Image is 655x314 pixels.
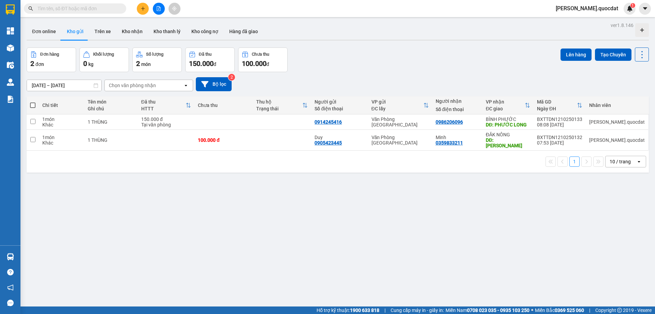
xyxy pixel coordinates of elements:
th: Toggle SortBy [368,96,432,114]
svg: open [636,159,642,164]
div: Khác [42,140,81,146]
span: caret-down [642,5,648,12]
span: [PERSON_NAME].quocdat [550,4,624,13]
div: ver 1.8.146 [611,22,634,29]
th: Toggle SortBy [482,96,534,114]
span: món [141,62,151,67]
button: Bộ lọc [196,77,232,91]
span: đơn [35,62,44,67]
div: DĐ: NAM NIA [486,137,530,148]
span: 0 [83,59,87,68]
span: | [384,306,385,314]
svg: open [183,83,189,88]
div: ĐĂK NÔNG [486,132,530,137]
div: Khối lượng [93,52,114,57]
div: Minh [436,135,479,140]
button: Kho công nợ [186,23,224,40]
div: DĐ: PHƯỚC LONG [486,122,530,127]
div: Tại văn phòng [141,122,191,127]
button: Kho thanh lý [148,23,186,40]
span: kg [88,62,93,67]
div: Đã thu [199,52,212,57]
div: Người nhận [436,98,479,104]
div: 1 THÙNG [88,119,134,125]
div: Số lượng [146,52,163,57]
div: Trạng thái [256,106,302,111]
button: Kho gửi [61,23,89,40]
div: 10 / trang [610,158,631,165]
div: ĐC giao [486,106,525,111]
span: notification [7,284,14,291]
div: 1 món [42,135,81,140]
img: warehouse-icon [7,253,14,260]
div: Chưa thu [198,103,249,108]
div: Tên món [88,99,134,105]
th: Toggle SortBy [253,96,311,114]
div: 0986206096 [436,119,463,125]
input: Tìm tên, số ĐT hoặc mã đơn [38,5,118,12]
span: file-add [156,6,161,11]
div: Ghi chú [88,106,134,111]
button: caret-down [639,3,651,15]
span: plus [141,6,145,11]
div: Mã GD [537,99,577,105]
img: icon-new-feature [627,5,633,12]
div: Khác [42,122,81,127]
button: aim [169,3,180,15]
strong: 1900 633 818 [350,308,379,313]
span: | [589,306,590,314]
sup: 1 [630,3,635,8]
div: Chi tiết [42,103,81,108]
div: VP nhận [486,99,525,105]
span: search [28,6,33,11]
img: solution-icon [7,96,14,103]
div: VP gửi [372,99,423,105]
div: Chưa thu [252,52,269,57]
input: Select a date range. [27,80,101,91]
span: Cung cấp máy in - giấy in: [391,306,444,314]
span: aim [172,6,177,11]
span: 1 [631,3,634,8]
button: Đơn online [27,23,61,40]
div: Ngày ĐH [537,106,577,111]
button: Kho nhận [116,23,148,40]
img: dashboard-icon [7,27,14,35]
img: warehouse-icon [7,62,14,69]
span: 2 [136,59,140,68]
button: Lên hàng [561,49,592,61]
div: Văn Phòng [GEOGRAPHIC_DATA] [372,117,429,127]
div: Số điện thoại [315,106,364,111]
div: Văn Phòng [GEOGRAPHIC_DATA] [372,135,429,146]
div: 0359833211 [436,140,463,146]
img: warehouse-icon [7,79,14,86]
button: file-add [153,3,165,15]
div: ĐC lấy [372,106,423,111]
div: Đơn hàng [40,52,59,57]
div: 0905423445 [315,140,342,146]
sup: 2 [228,74,235,81]
div: Người gửi [315,99,364,105]
div: 1 món [42,117,81,122]
strong: 0369 525 060 [555,308,584,313]
div: 08:08 [DATE] [537,122,582,127]
div: 07:53 [DATE] [537,140,582,146]
div: Chọn văn phòng nhận [109,82,156,89]
div: HTTT [141,106,186,111]
th: Toggle SortBy [138,96,194,114]
span: 2 [30,59,34,68]
button: Số lượng2món [132,47,182,72]
button: plus [137,3,149,15]
div: BÌNH PHƯỚC [486,117,530,122]
div: Thu hộ [256,99,302,105]
div: 1 THÙNG [88,137,134,143]
span: message [7,300,14,306]
div: BXTTDN1210250132 [537,135,582,140]
img: logo-vxr [6,4,15,15]
div: 0914245416 [315,119,342,125]
strong: 0708 023 035 - 0935 103 250 [467,308,529,313]
button: Đơn hàng2đơn [27,47,76,72]
span: Miền Bắc [535,306,584,314]
div: 150.000 đ [141,117,191,122]
button: 1 [569,156,580,167]
span: 100.000 [242,59,266,68]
